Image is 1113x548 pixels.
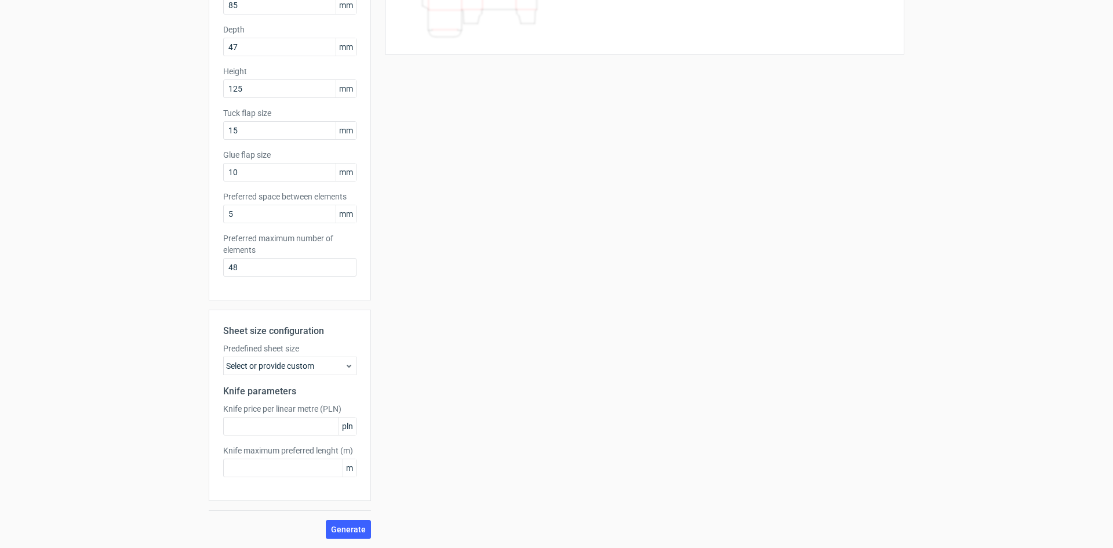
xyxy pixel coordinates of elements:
div: Select or provide custom [223,357,357,375]
label: Tuck flap size [223,107,357,119]
h2: Knife parameters [223,384,357,398]
span: m [343,459,356,477]
span: mm [336,122,356,139]
span: mm [336,80,356,97]
label: Preferred maximum number of elements [223,233,357,256]
span: mm [336,38,356,56]
label: Knife maximum preferred lenght (m) [223,445,357,456]
span: mm [336,205,356,223]
span: mm [336,164,356,181]
h2: Sheet size configuration [223,324,357,338]
label: Glue flap size [223,149,357,161]
button: Generate [326,520,371,539]
span: Generate [331,525,366,534]
label: Preferred space between elements [223,191,357,202]
label: Knife price per linear metre (PLN) [223,403,357,415]
span: pln [339,418,356,435]
label: Depth [223,24,357,35]
label: Height [223,66,357,77]
label: Predefined sheet size [223,343,357,354]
